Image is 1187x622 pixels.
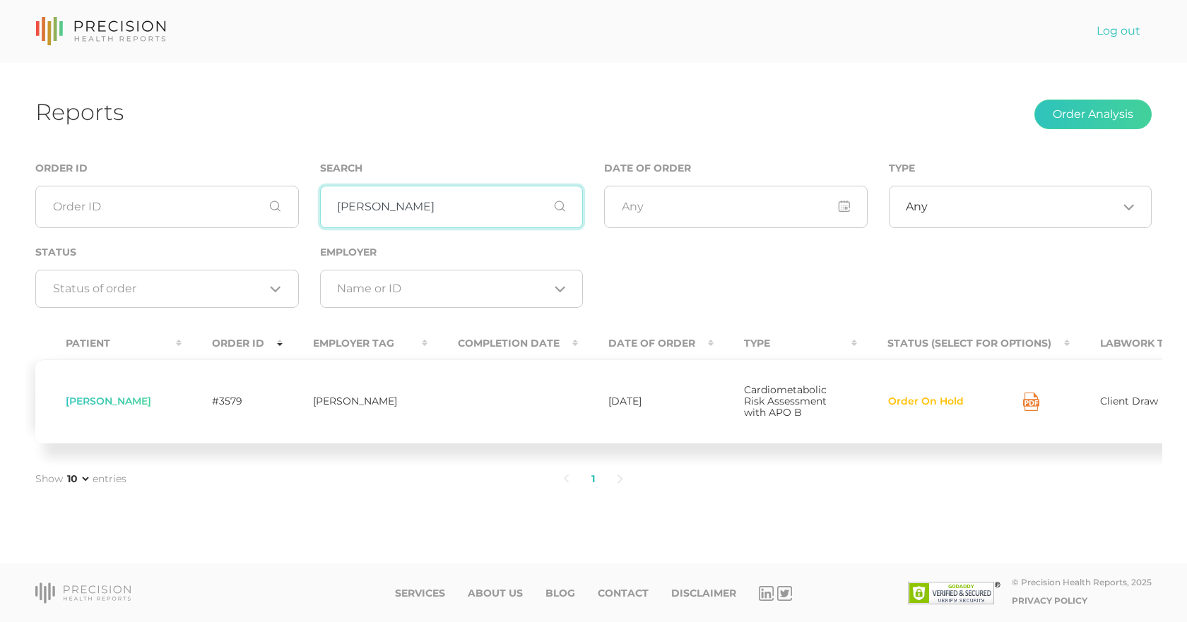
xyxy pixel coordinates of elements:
[53,282,265,296] input: Search for option
[1034,100,1152,129] button: Order Analysis
[714,328,857,359] th: Type : activate to sort column ascending
[35,186,299,228] input: Order ID
[1100,395,1158,407] span: Client Draw
[337,282,549,296] input: Search for option
[889,162,915,174] label: Type
[1012,577,1152,587] div: © Precision Health Reports, 2025
[35,270,299,308] div: Search for option
[35,328,182,359] th: Patient : activate to sort column ascending
[35,246,76,258] label: Status
[35,162,88,174] label: Order ID
[545,587,575,599] a: Blog
[906,200,928,214] span: Any
[604,162,691,174] label: Date of Order
[887,395,964,409] button: Order On Hold
[908,582,1000,604] img: SSL site seal - click to verify
[395,587,445,599] a: Services
[35,472,126,486] label: Show entries
[66,395,151,407] span: [PERSON_NAME]
[857,328,1070,359] th: Status (Select for Options) : activate to sort column ascending
[182,359,283,443] td: #3579
[35,98,124,126] h1: Reports
[182,328,283,359] th: Order ID : activate to sort column ascending
[604,186,868,228] input: Any
[283,359,427,443] td: [PERSON_NAME]
[889,186,1152,228] div: Search for option
[744,383,827,419] span: Cardiometabolic Risk Assessment with APO B
[1012,595,1087,606] a: Privacy Policy
[928,200,1118,214] input: Search for option
[320,162,362,174] label: Search
[578,328,714,359] th: Date Of Order : activate to sort column ascending
[320,270,584,308] div: Search for option
[468,587,523,599] a: About Us
[64,472,91,486] select: Showentries
[1085,17,1152,45] a: Log out
[427,328,578,359] th: Completion Date : activate to sort column ascending
[598,587,649,599] a: Contact
[320,186,584,228] input: First or Last Name
[578,359,714,443] td: [DATE]
[283,328,427,359] th: Employer Tag : activate to sort column ascending
[671,587,736,599] a: Disclaimer
[320,246,377,258] label: Employer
